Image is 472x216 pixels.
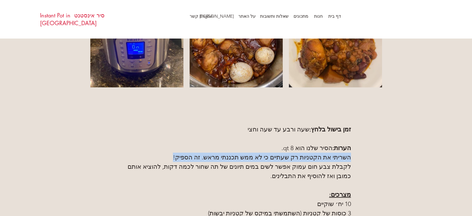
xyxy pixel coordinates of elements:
[259,11,292,21] a: שאלות ותשובות
[329,191,351,198] span: מצרכים:
[281,144,332,152] span: הסיר שלנו הוא qt 8.
[257,11,292,21] p: שאלות ותשובות
[292,11,312,21] a: מתכונים
[187,11,237,21] p: [PERSON_NAME] קשר
[290,11,312,21] p: מתכונים
[40,11,105,27] a: סיר אינסטנט Instant Pot in [GEOGRAPHIC_DATA]
[126,163,351,180] span: לקבלת צבע חום עמוק אפשר לשים במים תיונים של תה שחור לכמה דקות, להוציא אותם כמובן ואז להוסיף את הת...
[197,11,217,21] a: English
[325,11,344,21] p: דף בית
[332,144,351,152] span: הערות:
[312,11,326,21] a: חנות
[217,11,237,21] a: [PERSON_NAME] קשר
[309,126,351,133] span: זמן בישול בלחץ:
[173,154,351,161] span: השריתי את הקטניות רק שעתיים כי לא ממש תכננתי מראש. זה הספיק!
[183,11,344,21] nav: אתר
[248,126,309,133] span: שעה ורבע עד שעה וחצי
[235,11,259,21] p: על האתר
[326,11,344,21] a: דף בית
[317,200,351,208] span: 10 יח׳ שוקיים
[237,11,259,21] a: על האתר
